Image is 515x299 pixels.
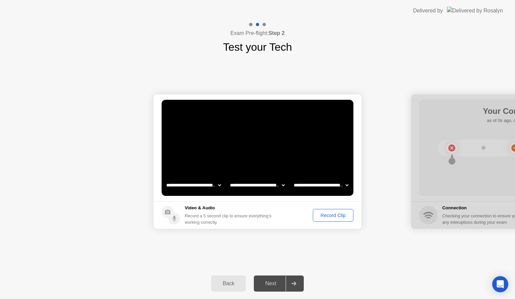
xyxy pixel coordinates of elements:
[413,7,443,15] div: Delivered by
[256,281,286,287] div: Next
[292,178,350,192] select: Available microphones
[185,205,274,211] h5: Video & Audio
[269,30,285,36] b: Step 2
[211,275,246,292] button: Back
[229,178,286,192] select: Available speakers
[230,29,285,37] h4: Exam Pre-flight:
[185,213,274,225] div: Record a 5 second clip to ensure everything’s working correctly
[254,275,304,292] button: Next
[492,276,508,292] div: Open Intercom Messenger
[315,213,351,218] div: Record Clip
[165,178,222,192] select: Available cameras
[223,39,292,55] h1: Test your Tech
[447,7,503,14] img: Delivered by Rosalyn
[213,281,244,287] div: Back
[313,209,353,222] button: Record Clip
